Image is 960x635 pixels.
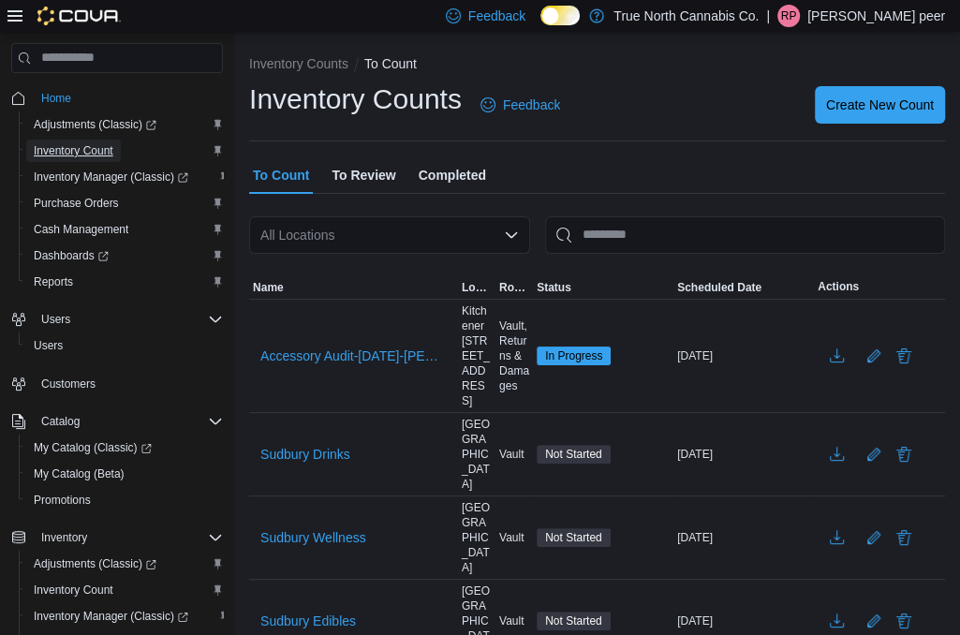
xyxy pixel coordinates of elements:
[462,417,492,492] span: [GEOGRAPHIC_DATA]
[766,5,770,27] p: |
[26,140,121,162] a: Inventory Count
[545,216,945,254] input: This is a search bar. After typing your query, hit enter to filter the results lower in the page.
[863,342,885,370] button: Edit count details
[19,487,230,513] button: Promotions
[533,276,673,299] button: Status
[34,196,119,211] span: Purchase Orders
[26,463,132,485] a: My Catalog (Beta)
[26,192,126,214] a: Purchase Orders
[34,526,95,549] button: Inventory
[34,410,87,433] button: Catalog
[26,579,121,601] a: Inventory Count
[260,347,447,365] span: Accessory Audit-[DATE]-[PERSON_NAME] - Kitchener [STREET_ADDRESS]
[893,610,915,632] button: Delete
[462,500,492,575] span: [GEOGRAPHIC_DATA]
[503,96,560,114] span: Feedback
[26,334,223,357] span: Users
[19,111,230,138] a: Adjustments (Classic)
[332,156,395,194] span: To Review
[26,463,223,485] span: My Catalog (Beta)
[540,25,541,26] span: Dark Mode
[495,526,533,549] div: Vault
[260,445,350,464] span: Sudbury Drinks
[19,190,230,216] button: Purchase Orders
[826,96,934,114] span: Create New Count
[4,306,230,332] button: Users
[26,271,223,293] span: Reports
[26,605,223,628] span: Inventory Manager (Classic)
[26,218,223,241] span: Cash Management
[41,414,80,429] span: Catalog
[545,347,602,364] span: In Progress
[19,332,230,359] button: Users
[34,440,152,455] span: My Catalog (Classic)
[19,461,230,487] button: My Catalog (Beta)
[26,271,81,293] a: Reports
[537,528,611,547] span: Not Started
[458,276,495,299] button: Location
[26,605,196,628] a: Inventory Manager (Classic)
[468,7,525,25] span: Feedback
[249,276,458,299] button: Name
[34,170,188,185] span: Inventory Manager (Classic)
[34,526,223,549] span: Inventory
[34,466,125,481] span: My Catalog (Beta)
[19,577,230,603] button: Inventory Count
[26,113,223,136] span: Adjustments (Classic)
[19,435,230,461] a: My Catalog (Classic)
[26,166,196,188] a: Inventory Manager (Classic)
[807,5,945,27] p: [PERSON_NAME] peer
[364,56,417,71] button: To Count
[41,377,96,391] span: Customers
[4,370,230,397] button: Customers
[673,276,814,299] button: Scheduled Date
[26,192,223,214] span: Purchase Orders
[34,372,223,395] span: Customers
[818,279,859,294] span: Actions
[253,342,454,370] button: Accessory Audit-[DATE]-[PERSON_NAME] - Kitchener [STREET_ADDRESS]
[26,436,223,459] span: My Catalog (Classic)
[613,5,759,27] p: True North Cannabis Co.
[537,612,611,630] span: Not Started
[473,86,568,124] a: Feedback
[26,579,223,601] span: Inventory Count
[863,607,885,635] button: Edit count details
[4,524,230,551] button: Inventory
[41,91,71,106] span: Home
[673,526,814,549] div: [DATE]
[26,140,223,162] span: Inventory Count
[253,156,309,194] span: To Count
[19,164,230,190] a: Inventory Manager (Classic)
[893,526,915,549] button: Delete
[26,436,159,459] a: My Catalog (Classic)
[249,54,945,77] nav: An example of EuiBreadcrumbs
[673,443,814,465] div: [DATE]
[19,269,230,295] button: Reports
[26,553,223,575] span: Adjustments (Classic)
[540,6,580,25] input: Dark Mode
[34,556,156,571] span: Adjustments (Classic)
[495,276,533,299] button: Rooms
[815,86,945,124] button: Create New Count
[26,218,136,241] a: Cash Management
[495,315,533,397] div: Vault, Returns & Damages
[26,113,164,136] a: Adjustments (Classic)
[462,280,492,295] span: Location
[893,443,915,465] button: Delete
[19,216,230,243] button: Cash Management
[781,5,797,27] span: rp
[253,524,374,552] button: Sudbury Wellness
[4,408,230,435] button: Catalog
[26,244,116,267] a: Dashboards
[253,440,358,468] button: Sudbury Drinks
[34,373,103,395] a: Customers
[249,56,348,71] button: Inventory Counts
[504,228,519,243] button: Open list of options
[673,345,814,367] div: [DATE]
[34,248,109,263] span: Dashboards
[34,117,156,132] span: Adjustments (Classic)
[19,243,230,269] a: Dashboards
[26,166,223,188] span: Inventory Manager (Classic)
[34,338,63,353] span: Users
[34,308,223,331] span: Users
